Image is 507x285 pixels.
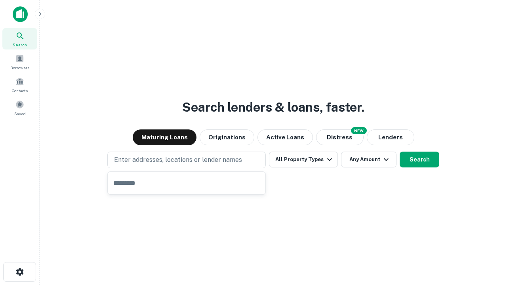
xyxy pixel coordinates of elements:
span: Saved [14,110,26,117]
button: Search distressed loans with lien and other non-mortgage details. [316,129,364,145]
a: Saved [2,97,37,118]
a: Contacts [2,74,37,95]
button: Maturing Loans [133,129,196,145]
a: Borrowers [2,51,37,72]
button: Search [400,152,439,167]
span: Search [13,42,27,48]
button: All Property Types [269,152,338,167]
button: Active Loans [257,129,313,145]
iframe: Chat Widget [467,222,507,260]
h3: Search lenders & loans, faster. [182,98,364,117]
span: Borrowers [10,65,29,71]
div: NEW [351,127,367,134]
button: Lenders [367,129,414,145]
p: Enter addresses, locations or lender names [114,155,242,165]
button: Enter addresses, locations or lender names [107,152,266,168]
span: Contacts [12,87,28,94]
a: Search [2,28,37,49]
img: capitalize-icon.png [13,6,28,22]
button: Originations [200,129,254,145]
button: Any Amount [341,152,396,167]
